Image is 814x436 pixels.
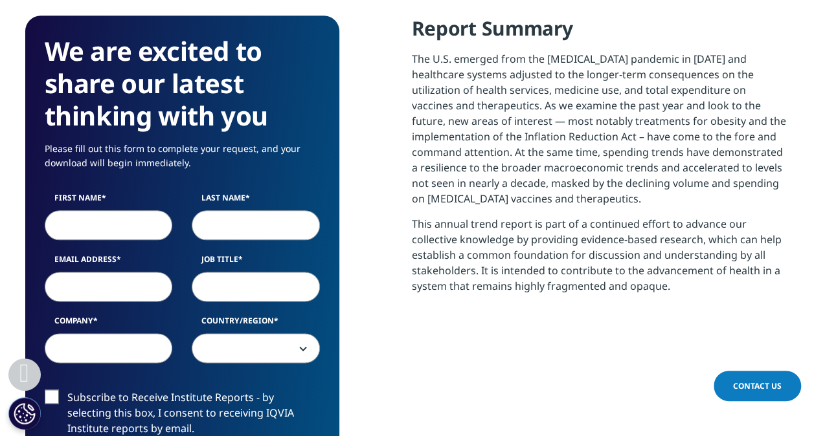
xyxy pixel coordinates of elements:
p: The U.S. emerged from the [MEDICAL_DATA] pandemic in [DATE] and healthcare systems adjusted to th... [412,51,789,216]
label: Country/Region [192,315,320,333]
p: Please fill out this form to complete your request, and your download will begin immediately. [45,142,320,180]
label: Company [45,315,173,333]
p: This annual trend report is part of a continued effort to advance our collective knowledge by pro... [412,216,789,303]
button: Cookies Settings [8,397,41,430]
span: Contact Us [733,380,782,391]
h4: Report Summary [412,16,789,51]
a: Contact Us [714,371,801,401]
label: First Name [45,192,173,210]
label: Job Title [192,254,320,272]
h3: We are excited to share our latest thinking with you [45,35,320,132]
label: Email Address [45,254,173,272]
label: Last Name [192,192,320,210]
